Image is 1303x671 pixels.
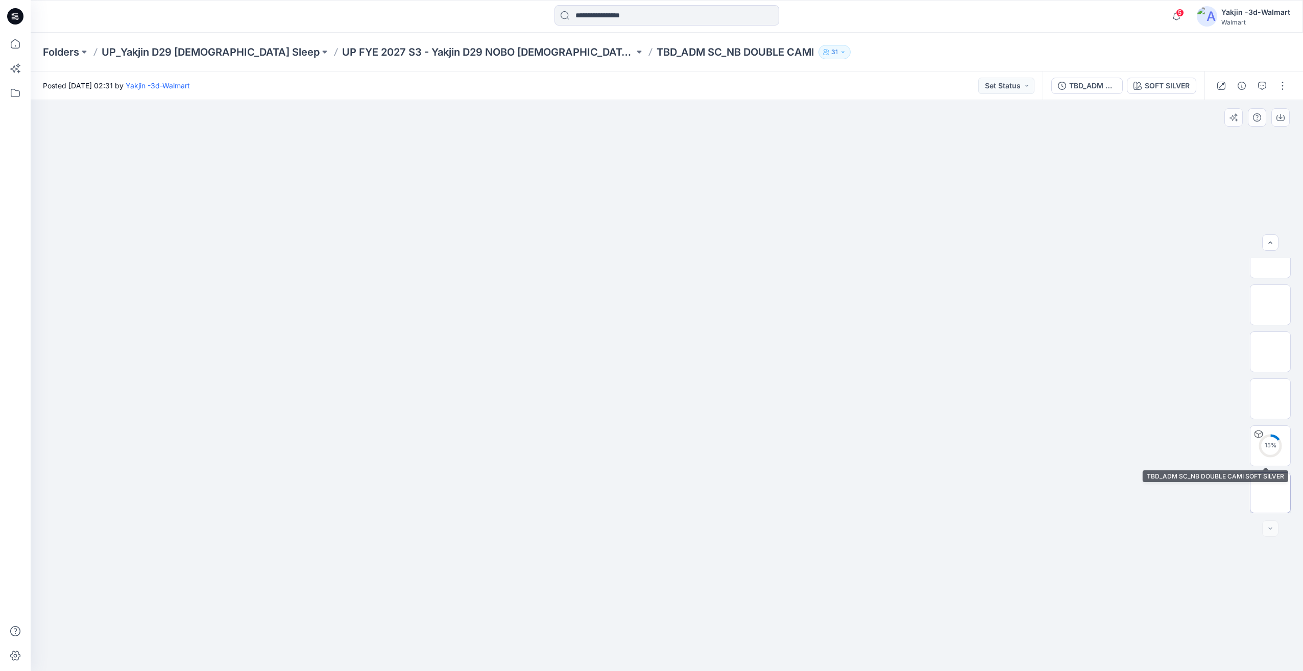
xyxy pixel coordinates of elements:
[102,45,320,59] a: UP_Yakjin D29 [DEMOGRAPHIC_DATA] Sleep
[657,45,814,59] p: TBD_ADM SC_NB DOUBLE CAMI
[1145,80,1190,91] div: SOFT SILVER
[342,45,634,59] a: UP FYE 2027 S3 - Yakjin D29 NOBO [DEMOGRAPHIC_DATA] Sleepwear
[818,45,851,59] button: 31
[43,45,79,59] a: Folders
[1176,9,1184,17] span: 5
[1127,78,1196,94] button: SOFT SILVER
[126,81,190,90] a: Yakjin -3d-Walmart
[1197,6,1217,27] img: avatar
[1051,78,1123,94] button: TBD_ADM SC_NB DOUBLE CAMI
[1069,80,1116,91] div: TBD_ADM SC_NB DOUBLE CAMI
[1221,18,1290,26] div: Walmart
[1258,441,1283,450] div: 15 %
[1234,78,1250,94] button: Details
[43,80,190,91] span: Posted [DATE] 02:31 by
[831,46,838,58] p: 31
[1221,6,1290,18] div: Yakjin -3d-Walmart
